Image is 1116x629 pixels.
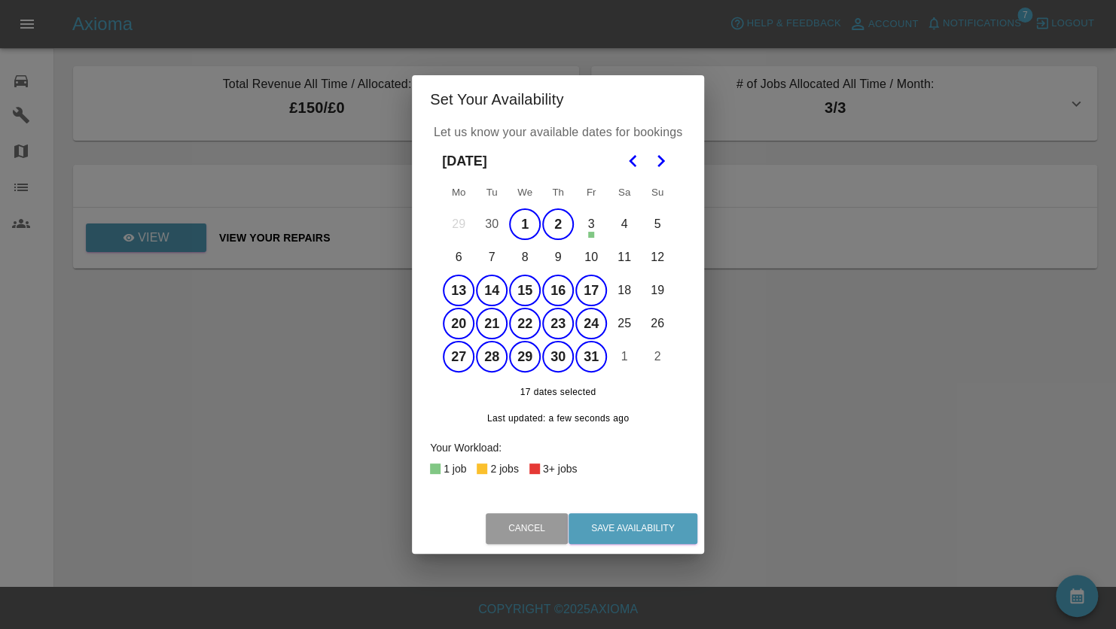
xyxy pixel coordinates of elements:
table: October 2025 [442,178,674,373]
button: Friday, October 3rd, 2025 [575,208,607,240]
span: 17 dates selected [442,385,674,400]
span: [DATE] [442,144,487,178]
button: Go to the Next Month [647,147,674,175]
button: Monday, October 20th, 2025, selected [443,308,474,339]
button: Monday, October 6th, 2025 [443,242,474,273]
button: Monday, October 13th, 2025, selected [443,275,474,306]
button: Go to the Previous Month [620,147,647,175]
th: Sunday [641,178,674,208]
button: Wednesday, October 15th, 2025, selected [509,275,541,306]
button: Friday, October 17th, 2025, selected [575,275,607,306]
th: Thursday [541,178,575,208]
button: Tuesday, October 14th, 2025, selected [476,275,508,306]
th: Tuesday [475,178,508,208]
button: Thursday, October 16th, 2025, selected [542,275,574,306]
button: Tuesday, October 21st, 2025, selected [476,308,508,339]
th: Saturday [608,178,641,208]
button: Tuesday, October 7th, 2025 [476,242,508,273]
button: Save Availability [569,513,697,544]
button: Wednesday, October 1st, 2025, selected [509,208,541,240]
button: Thursday, October 2nd, 2025, selected [542,208,574,240]
button: Friday, October 10th, 2025 [575,242,607,273]
p: Let us know your available dates for bookings [430,123,686,141]
button: Wednesday, October 8th, 2025 [509,242,541,273]
button: Thursday, October 9th, 2025 [542,242,574,273]
h2: Set Your Availability [412,75,704,123]
button: Friday, October 24th, 2025, selected [575,308,607,339]
button: Sunday, November 2nd, 2025 [642,341,673,372]
div: 3+ jobs [543,460,578,478]
button: Sunday, October 19th, 2025 [642,275,673,306]
button: Friday, October 31st, 2025, selected [575,341,607,372]
button: Tuesday, October 28th, 2025, selected [476,341,508,372]
th: Monday [442,178,475,208]
button: Thursday, October 23rd, 2025, selected [542,308,574,339]
button: Sunday, October 5th, 2025 [642,208,673,240]
button: Cancel [486,513,568,544]
th: Friday [575,178,608,208]
div: 2 jobs [490,460,518,478]
button: Saturday, October 11th, 2025 [608,242,640,273]
button: Saturday, October 25th, 2025 [608,308,640,339]
div: 1 job [444,460,466,478]
button: Thursday, October 30th, 2025, selected [542,341,574,372]
th: Wednesday [508,178,541,208]
button: Saturday, October 18th, 2025 [608,275,640,306]
button: Sunday, October 26th, 2025 [642,308,673,339]
div: Your Workload: [430,439,686,457]
button: Tuesday, September 30th, 2025 [476,208,508,240]
span: Last updated: a few seconds ago [487,413,630,424]
button: Wednesday, October 29th, 2025, selected [509,341,541,372]
button: Monday, October 27th, 2025, selected [443,341,474,372]
button: Today, Monday, September 29th, 2025 [443,208,474,240]
button: Sunday, October 12th, 2025 [642,242,673,273]
button: Saturday, October 4th, 2025 [608,208,640,240]
button: Wednesday, October 22nd, 2025, selected [509,308,541,339]
button: Saturday, November 1st, 2025 [608,341,640,372]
